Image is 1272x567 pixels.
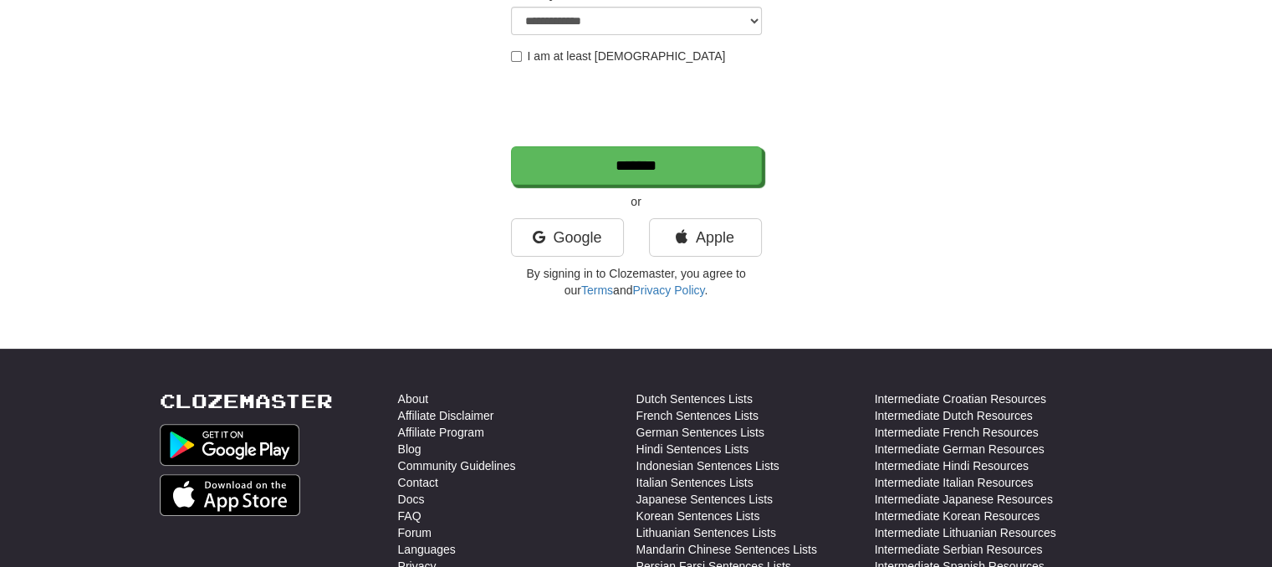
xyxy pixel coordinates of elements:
input: I am at least [DEMOGRAPHIC_DATA] [511,51,522,62]
a: FAQ [398,508,421,524]
a: Languages [398,541,456,558]
a: About [398,391,429,407]
a: Docs [398,491,425,508]
a: Intermediate Serbian Resources [875,541,1043,558]
a: Italian Sentences Lists [636,474,753,491]
a: Lithuanian Sentences Lists [636,524,776,541]
a: Contact [398,474,438,491]
a: Intermediate French Resources [875,424,1039,441]
a: French Sentences Lists [636,407,759,424]
p: or [511,193,762,210]
img: Get it on App Store [160,474,301,516]
a: Blog [398,441,421,457]
a: Intermediate Japanese Resources [875,491,1053,508]
a: Hindi Sentences Lists [636,441,749,457]
a: Intermediate Dutch Resources [875,407,1033,424]
a: Clozemaster [160,391,333,411]
a: German Sentences Lists [636,424,764,441]
p: By signing in to Clozemaster, you agree to our and . [511,265,762,299]
a: Dutch Sentences Lists [636,391,753,407]
a: Intermediate German Resources [875,441,1045,457]
a: Intermediate Korean Resources [875,508,1040,524]
a: Apple [649,218,762,257]
a: Intermediate Italian Resources [875,474,1034,491]
img: Get it on Google Play [160,424,300,466]
a: Forum [398,524,432,541]
a: Google [511,218,624,257]
a: Terms [581,283,613,297]
label: I am at least [DEMOGRAPHIC_DATA] [511,48,726,64]
iframe: reCAPTCHA [511,73,765,138]
a: Japanese Sentences Lists [636,491,773,508]
a: Intermediate Croatian Resources [875,391,1046,407]
a: Korean Sentences Lists [636,508,760,524]
a: Community Guidelines [398,457,516,474]
a: Intermediate Hindi Resources [875,457,1029,474]
a: Privacy Policy [632,283,704,297]
a: Intermediate Lithuanian Resources [875,524,1056,541]
a: Indonesian Sentences Lists [636,457,779,474]
a: Affiliate Disclaimer [398,407,494,424]
a: Mandarin Chinese Sentences Lists [636,541,817,558]
a: Affiliate Program [398,424,484,441]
